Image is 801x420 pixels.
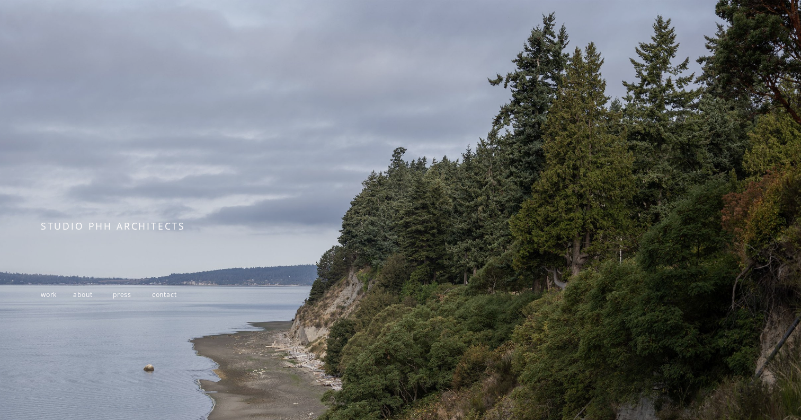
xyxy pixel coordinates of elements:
a: about [73,290,92,299]
a: contact [152,290,177,299]
span: STUDIO PHH ARCHITECTS [41,220,185,232]
a: work [41,290,57,299]
a: press [113,290,131,299]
